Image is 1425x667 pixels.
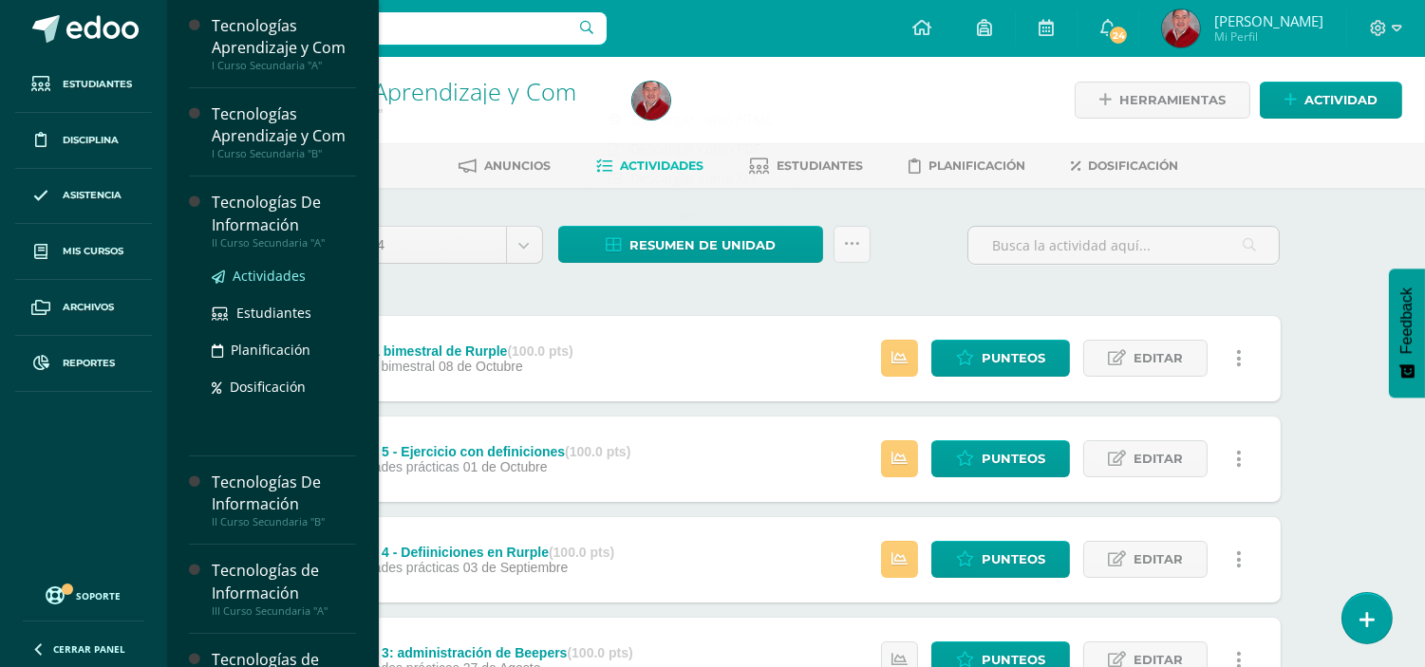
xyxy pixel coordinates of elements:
div: Tecnologías De Información [212,192,356,235]
span: Estudiantes [63,77,132,92]
a: Actividad [1260,82,1402,119]
a: Planificación [212,339,356,361]
span: Editar [1134,441,1183,476]
span: Punteos [982,542,1045,577]
span: Actividades [233,267,306,285]
a: Resumen de unidad [558,226,823,263]
span: Unidad 4 [328,227,492,263]
div: Tecnologías De Información [212,472,356,515]
a: Tecnologías De InformaciónII Curso Secundaria "A" [212,192,356,249]
strong: (100.0 pts) [565,444,630,459]
a: Mis cursos [15,224,152,280]
span: Punteos [982,441,1045,476]
input: Busca un usuario... [179,12,607,45]
div: Tecnologías Aprendizaje y Com [212,15,356,59]
div: Tecnologías de Información [212,560,356,603]
span: Cerrar panel [53,642,125,656]
span: 24 [1108,25,1129,46]
span: Mi Perfil [1214,28,1323,45]
input: Busca la actividad aquí... [968,227,1279,264]
span: Editar [1134,542,1183,577]
span: Soporte [77,589,122,602]
div: Tecnologías Aprendizaje y Com [212,103,356,147]
a: Descargar como XLS [591,163,793,193]
span: Planificación [231,341,310,359]
span: Mis cursos [63,244,123,259]
span: Herramientas [1119,83,1226,118]
a: Asistencia [15,169,152,225]
a: Tecnologías Aprendizaje y Com [239,75,576,107]
div: I Curso Secundaria "A" [212,59,356,72]
div: Mundo 5 - Ejercicio con definiciones [334,444,630,459]
a: Anuncios [459,151,552,181]
span: Estudiantes [236,304,311,322]
a: Punteos [931,340,1070,377]
span: Feedback [1398,287,1416,354]
span: Punteos [982,341,1045,376]
img: fd73516eb2f546aead7fb058580fc543.png [1162,9,1200,47]
div: Prueba bimestral de Rurple [334,343,572,359]
span: Actividad [1304,83,1378,118]
a: Dosificación [1072,151,1179,181]
span: Actividades prácticas [334,459,459,474]
span: [PERSON_NAME] [1214,11,1323,30]
span: Resumen de unidad [629,228,776,263]
div: III Curso Secundaria "A" [212,604,356,618]
div: II Curso Secundaria "A" [212,236,356,250]
span: 03 de Septiembre [463,560,569,575]
div: Mundo 3: administración de Beepers [334,645,632,660]
a: Estudiantes [15,57,152,113]
a: Reportes [15,336,152,392]
span: Prueba bimestral [334,359,435,374]
span: Dosificación [230,378,306,396]
div: I Curso Secundaria "B" [212,147,356,160]
strong: (100.0 pts) [549,545,614,560]
div: Mundo 4 - Defiiniciones en Rurple [334,545,614,560]
a: Actividades [212,265,356,287]
a: Estudiantes [212,302,356,324]
span: Reportes [63,356,115,371]
a: Dosificación [212,376,356,398]
span: Editar [1134,341,1183,376]
a: Unidad 4 [313,227,542,263]
span: Anuncios [485,158,552,173]
div: II Curso Secundaria "B" [212,515,356,528]
a: Punteos [931,541,1070,578]
a: Tecnologías de InformaciónIII Curso Secundaria "A" [212,560,356,617]
strong: (100.0 pts) [567,645,632,660]
a: Soporte [23,582,144,607]
a: Tecnologías De InformaciónII Curso Secundaria "B" [212,472,356,528]
span: Dosificación [1089,158,1179,173]
a: Descargar como HTML [591,104,793,134]
strong: (100.0 pts) [507,343,572,359]
span: Estudiantes [778,158,864,173]
span: Archivos [63,300,114,315]
span: 08 de Octubre [439,359,523,374]
span: Actividades prácticas [334,560,459,575]
span: Planificación [929,158,1026,173]
a: Tecnologías Aprendizaje y ComI Curso Secundaria "B" [212,103,356,160]
a: Tecnologías Aprendizaje y ComI Curso Secundaria "A" [212,15,356,72]
h1: Tecnologías Aprendizaje y Com [239,78,609,104]
div: I Curso Secundaria 'B' [239,104,609,122]
a: Descargar como PDF [591,134,793,163]
a: Planificación [909,151,1026,181]
a: Archivos [15,280,152,336]
a: Estudiantes [750,151,864,181]
span: Asistencia [63,188,122,203]
a: Punteos [931,440,1070,477]
button: Feedback - Mostrar encuesta [1389,269,1425,398]
img: fd73516eb2f546aead7fb058580fc543.png [632,82,670,120]
span: 01 de Octubre [463,459,548,474]
a: Herramientas [1075,82,1250,119]
a: Disciplina [15,113,152,169]
span: Disciplina [63,133,119,148]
